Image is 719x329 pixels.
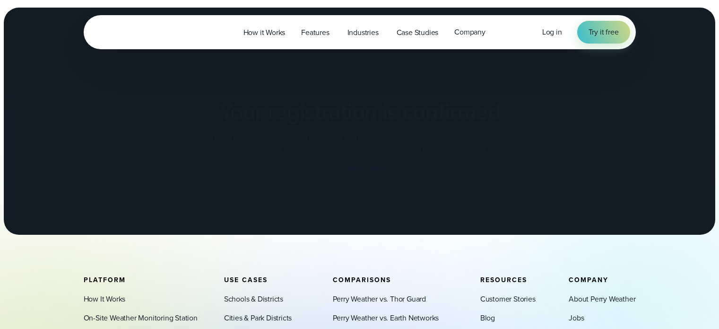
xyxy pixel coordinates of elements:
a: How it Works [235,23,294,42]
span: Company [569,275,608,285]
span: Log in [542,27,562,37]
a: Schools & Districts [224,293,283,305]
a: Try it free [577,21,630,44]
span: Use Cases [224,275,268,285]
span: Resources [480,275,527,285]
span: Try it free [589,27,619,38]
a: Customer Stories [480,293,536,305]
span: Comparisons [333,275,391,285]
span: Platform [84,275,126,285]
span: How it Works [243,27,286,38]
a: On-Site Weather Monitoring Station [84,312,198,324]
a: Perry Weather vs. Thor Guard [333,293,426,305]
a: Blog [480,312,495,324]
a: Cities & Park Districts [224,312,292,324]
a: How It Works [84,293,126,305]
span: Industries [347,27,379,38]
a: Perry Weather vs. Earth Networks [333,312,439,324]
a: About Perry Weather [569,293,635,305]
span: Features [301,27,329,38]
span: Company [454,27,485,38]
a: Jobs [569,312,584,324]
a: Log in [542,27,562,38]
a: Case Studies [389,23,447,42]
span: Case Studies [397,27,439,38]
